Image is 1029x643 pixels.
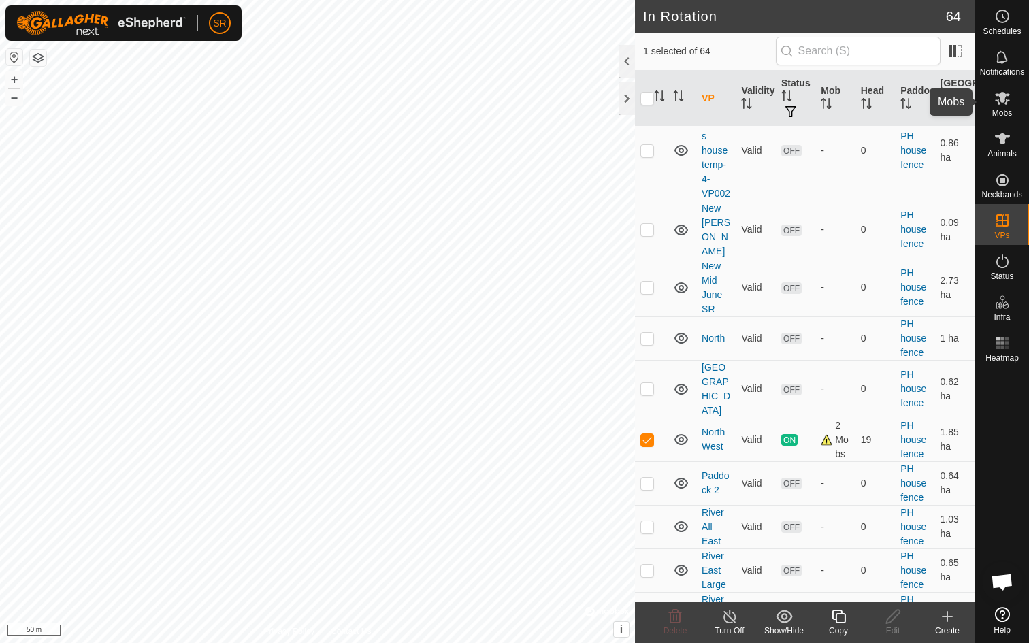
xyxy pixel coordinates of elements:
a: River All East [702,507,724,546]
span: Schedules [983,27,1021,35]
p-sorticon: Activate to sort [741,100,752,111]
a: North [702,333,725,344]
a: Paddock 2 [702,470,729,495]
a: PH house fence [900,507,926,546]
a: New [PERSON_NAME] [702,203,730,257]
td: 1.85 ha [935,418,975,461]
button: i [614,622,629,637]
td: 0 [855,360,895,418]
div: - [821,144,849,158]
p-sorticon: Activate to sort [781,93,792,103]
a: move towards house temp-4-VP002 [702,102,730,199]
p-sorticon: Activate to sort [673,93,684,103]
div: Show/Hide [757,625,811,637]
button: Map Layers [30,50,46,66]
h2: In Rotation [643,8,946,24]
td: 0 [855,316,895,360]
p-sorticon: Activate to sort [654,93,665,103]
td: Valid [736,505,775,548]
a: River East New [702,594,724,633]
span: Delete [664,626,687,636]
td: 1.03 ha [935,505,975,548]
th: Validity [736,71,775,127]
div: - [821,520,849,534]
td: 2.73 ha [935,259,975,316]
th: Mob [815,71,855,127]
a: PH house fence [900,594,926,633]
div: 2 Mobs [821,418,849,461]
div: - [821,563,849,578]
a: Contact Us [331,625,371,638]
td: Valid [736,100,775,201]
button: Reset Map [6,49,22,65]
td: 0.65 ha [935,548,975,592]
td: 0 [855,201,895,259]
th: Head [855,71,895,127]
p-sorticon: Activate to sort [861,100,872,111]
td: Valid [736,316,775,360]
a: PH house fence [900,463,926,503]
span: OFF [781,145,802,156]
span: Heatmap [985,354,1019,362]
a: Privacy Policy [263,625,314,638]
span: ON [781,434,798,446]
td: Valid [736,360,775,418]
a: New Mid June SR [702,261,722,314]
div: - [821,382,849,396]
div: - [821,476,849,491]
span: OFF [781,521,802,533]
th: Status [776,71,815,127]
p-sorticon: Activate to sort [900,100,911,111]
td: 0 [855,259,895,316]
td: Valid [736,548,775,592]
button: – [6,89,22,105]
span: OFF [781,565,802,576]
span: Infra [994,313,1010,321]
th: [GEOGRAPHIC_DATA] Area [935,71,975,127]
span: 1 selected of 64 [643,44,776,59]
span: i [620,623,623,635]
div: Create [920,625,975,637]
td: Valid [736,259,775,316]
a: PH house fence [900,369,926,408]
a: Help [975,601,1029,640]
span: Help [994,626,1011,634]
a: [GEOGRAPHIC_DATA] [702,362,730,416]
td: 0 [855,592,895,636]
a: PH house fence [900,131,926,170]
span: SR [213,16,226,31]
td: 1 ha [935,316,975,360]
td: 0 [855,100,895,201]
input: Search (S) [776,37,941,65]
td: Valid [736,201,775,259]
a: PH house fence [900,318,926,358]
td: 0.62 ha [935,360,975,418]
span: OFF [781,282,802,294]
td: 0.86 ha [935,100,975,201]
div: Copy [811,625,866,637]
div: - [821,222,849,237]
span: 64 [946,6,961,27]
td: 0 [855,505,895,548]
span: Animals [987,150,1017,158]
span: Neckbands [981,191,1022,199]
span: OFF [781,478,802,489]
span: Notifications [980,68,1024,76]
div: Edit [866,625,920,637]
td: Valid [736,461,775,505]
td: 0 [855,461,895,505]
a: PH house fence [900,550,926,590]
td: 0.64 ha [935,461,975,505]
span: VPs [994,231,1009,240]
a: PH house fence [900,210,926,249]
a: Open chat [982,561,1023,602]
td: Valid [736,592,775,636]
td: 19 [855,418,895,461]
td: 0.09 ha [935,201,975,259]
a: NorthWest [702,427,725,452]
span: OFF [781,225,802,236]
a: River East Large [702,550,726,590]
td: Valid [736,418,775,461]
a: PH house fence [900,267,926,307]
div: - [821,331,849,346]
